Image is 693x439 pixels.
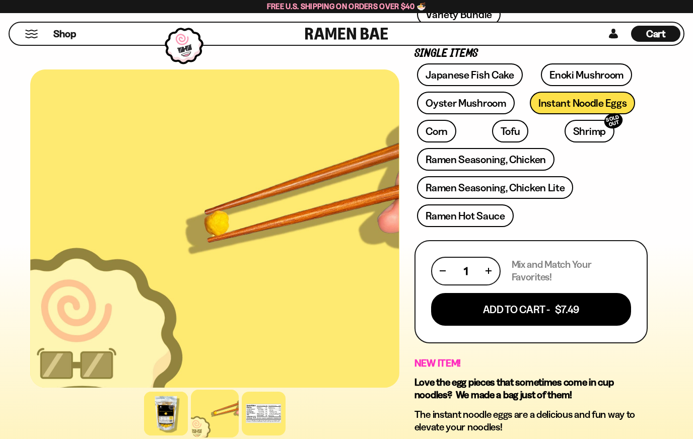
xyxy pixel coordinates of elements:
[414,408,648,433] p: The instant noodle eggs are a delicious and fun way to elevate your noodles!
[414,357,461,369] span: NEW ITEM!
[417,148,555,171] a: Ramen Seasoning, Chicken
[631,23,680,45] div: Cart
[512,258,631,283] p: Mix and Match Your Favorites!
[646,28,666,40] span: Cart
[53,26,76,42] a: Shop
[541,63,632,86] a: Enoki Mushroom
[565,120,614,142] a: ShrimpSOLD OUT
[431,293,631,326] button: Add To Cart - $7.49
[267,2,427,11] span: Free U.S. Shipping on Orders over $40 🍜
[417,120,456,142] a: Corn
[417,63,523,86] a: Japanese Fish Cake
[602,111,625,131] div: SOLD OUT
[417,176,573,199] a: Ramen Seasoning, Chicken Lite
[53,27,76,41] span: Shop
[417,204,514,227] a: Ramen Hot Sauce
[464,265,468,277] span: 1
[25,30,38,38] button: Mobile Menu Trigger
[417,92,515,114] a: Oyster Mushroom
[492,120,528,142] a: Tofu
[414,376,614,401] strong: Love the egg pieces that sometimes come in cup noodles? We made a bag just of them!
[414,49,648,58] p: Single Items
